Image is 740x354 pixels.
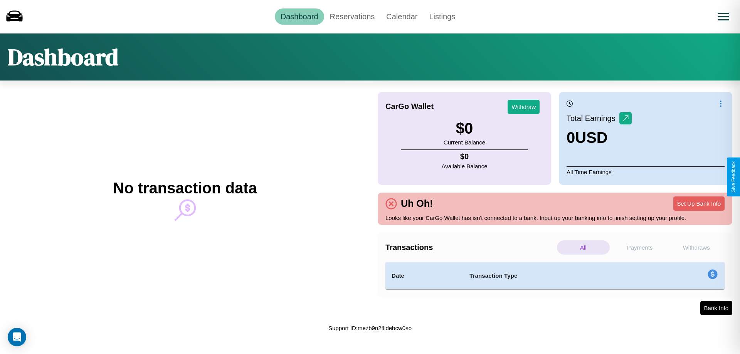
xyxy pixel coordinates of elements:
p: Current Balance [444,137,485,148]
table: simple table [385,262,725,289]
h2: No transaction data [113,180,257,197]
h4: Transactions [385,243,555,252]
div: Open Intercom Messenger [8,328,26,346]
h3: $ 0 [444,120,485,137]
button: Bank Info [700,301,732,315]
p: Looks like your CarGo Wallet has isn't connected to a bank. Input up your banking info to finish ... [385,213,725,223]
p: Support ID: mezb9n2flidebcw0so [328,323,412,333]
a: Dashboard [275,8,324,25]
p: Payments [614,240,666,255]
a: Listings [423,8,461,25]
p: All Time Earnings [567,166,725,177]
h4: Uh Oh! [397,198,437,209]
h4: Date [392,271,457,280]
a: Reservations [324,8,381,25]
p: Withdraws [670,240,723,255]
p: Available Balance [442,161,488,171]
h1: Dashboard [8,41,118,73]
h4: $ 0 [442,152,488,161]
button: Withdraw [508,100,540,114]
h3: 0 USD [567,129,632,146]
h4: Transaction Type [469,271,644,280]
h4: CarGo Wallet [385,102,434,111]
p: All [557,240,610,255]
button: Open menu [713,6,734,27]
a: Calendar [380,8,423,25]
div: Give Feedback [731,161,736,193]
p: Total Earnings [567,111,619,125]
button: Set Up Bank Info [673,196,725,211]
